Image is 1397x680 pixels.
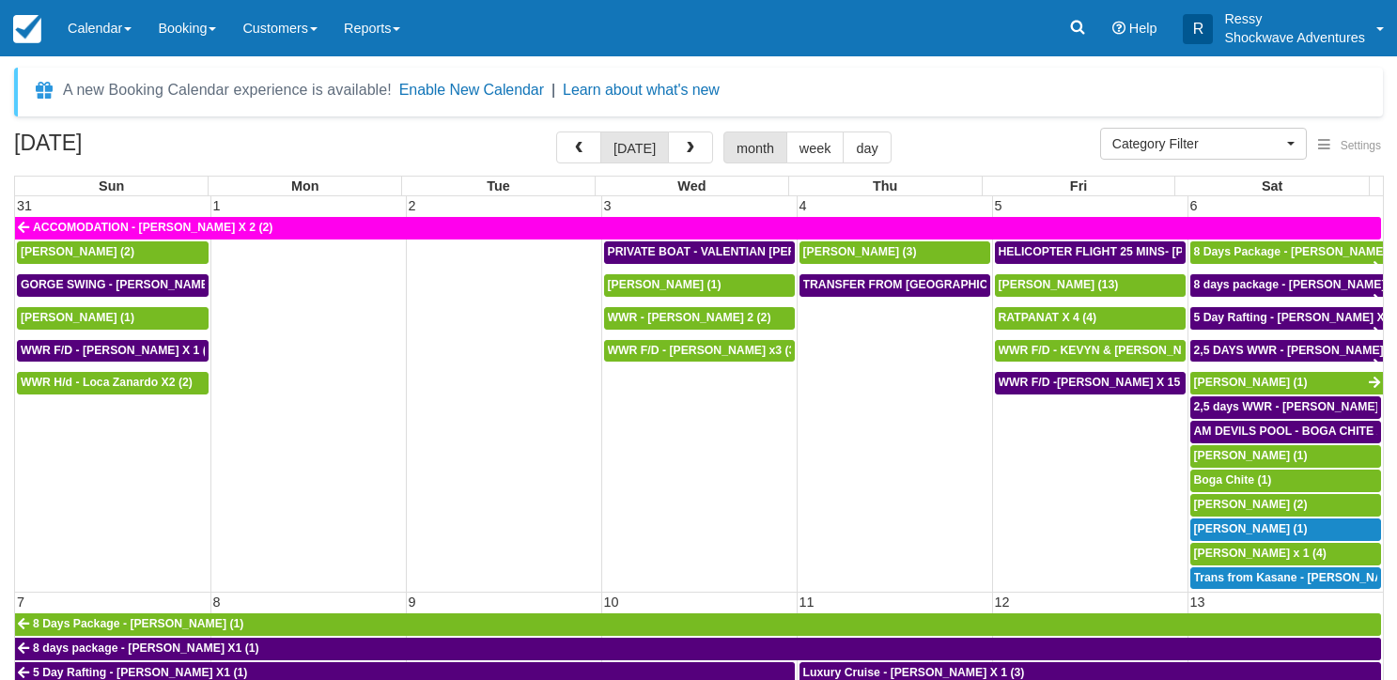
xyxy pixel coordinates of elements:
a: RATPANAT X 4 (4) [995,307,1186,330]
span: [PERSON_NAME] (1) [1194,449,1308,462]
a: 8 Days Package - [PERSON_NAME] (1) [1190,241,1384,264]
a: WWR F/D -[PERSON_NAME] X 15 (15) [995,372,1186,394]
span: 8 Days Package - [PERSON_NAME] (1) [33,617,243,630]
span: WWR F/D - KEVYN & [PERSON_NAME] 2 (2) [999,344,1238,357]
h2: [DATE] [14,131,252,166]
span: Thu [873,178,897,193]
span: GORGE SWING - [PERSON_NAME] X 2 (2) [21,278,250,291]
a: ACCOMODATION - [PERSON_NAME] X 2 (2) [15,217,1381,240]
p: Shockwave Adventures [1224,28,1365,47]
a: Boga Chite (1) [1190,470,1382,492]
a: [PERSON_NAME] (1) [17,307,209,330]
span: 5 Day Rafting - [PERSON_NAME] X1 (1) [33,666,247,679]
span: [PERSON_NAME] (3) [803,245,917,258]
button: Settings [1307,132,1392,160]
span: RATPANAT X 4 (4) [999,311,1097,324]
span: 9 [407,595,418,610]
a: WWR - [PERSON_NAME] 2 (2) [604,307,795,330]
span: 1 [211,198,223,213]
span: WWR F/D - [PERSON_NAME] x3 (3) [608,344,799,357]
button: week [786,131,845,163]
i: Help [1112,22,1125,35]
span: Category Filter [1112,134,1282,153]
a: TRANSFER FROM [GEOGRAPHIC_DATA] TO VIC FALLS - [PERSON_NAME] X 1 (1) [799,274,990,297]
a: 8 days package - [PERSON_NAME] X1 (1) [15,638,1381,660]
span: 13 [1188,595,1207,610]
a: [PERSON_NAME] (2) [17,241,209,264]
span: 10 [602,595,621,610]
span: Help [1129,21,1157,36]
span: [PERSON_NAME] (2) [21,245,134,258]
span: Sun [99,178,124,193]
span: WWR F/D - [PERSON_NAME] X 1 (1) [21,344,217,357]
span: 8 [211,595,223,610]
button: Category Filter [1100,128,1307,160]
a: [PERSON_NAME] (1) [1190,445,1382,468]
a: AM DEVILS POOL - BOGA CHITE X 1 (1) [1190,421,1382,443]
span: 12 [993,595,1012,610]
span: 3 [602,198,613,213]
a: WWR H/d - Loca Zanardo X2 (2) [17,372,209,394]
span: Settings [1341,139,1381,152]
span: Mon [291,178,319,193]
span: Tue [487,178,510,193]
span: [PERSON_NAME] (1) [1194,376,1308,389]
span: Boga Chite (1) [1194,473,1272,487]
a: [PERSON_NAME] (2) [1190,494,1382,517]
a: WWR F/D - [PERSON_NAME] x3 (3) [604,340,795,363]
span: 31 [15,198,34,213]
span: Wed [677,178,706,193]
a: WWR F/D - KEVYN & [PERSON_NAME] 2 (2) [995,340,1186,363]
a: Trans from Kasane - [PERSON_NAME] X4 (4) [1190,567,1382,590]
a: GORGE SWING - [PERSON_NAME] X 2 (2) [17,274,209,297]
a: 5 Day Rafting - [PERSON_NAME] X1 (1) [1190,307,1384,330]
div: A new Booking Calendar experience is available! [63,79,392,101]
button: [DATE] [600,131,669,163]
p: Ressy [1224,9,1365,28]
span: [PERSON_NAME] (13) [999,278,1119,291]
span: 6 [1188,198,1200,213]
a: 8 Days Package - [PERSON_NAME] (1) [15,613,1381,636]
button: month [723,131,787,163]
span: | [551,82,555,98]
a: 2,5 DAYS WWR - [PERSON_NAME] X1 (1) [1190,340,1384,363]
span: WWR H/d - Loca Zanardo X2 (2) [21,376,193,389]
span: [PERSON_NAME] (2) [1194,498,1308,511]
span: 8 days package - [PERSON_NAME] X1 (1) [33,641,259,655]
span: 4 [798,198,809,213]
a: 2,5 days WWR - [PERSON_NAME] X2 (2) [1190,396,1382,419]
span: WWR - [PERSON_NAME] 2 (2) [608,311,771,324]
a: [PERSON_NAME] (3) [799,241,990,264]
a: WWR F/D - [PERSON_NAME] X 1 (1) [17,340,209,363]
a: [PERSON_NAME] x 1 (4) [1190,543,1382,565]
button: Enable New Calendar [399,81,544,100]
a: [PERSON_NAME] (1) [604,274,795,297]
a: PRIVATE BOAT - VALENTIAN [PERSON_NAME] X 4 (4) [604,241,795,264]
span: HELICOPTER FLIGHT 25 MINS- [PERSON_NAME] X1 (1) [999,245,1303,258]
span: [PERSON_NAME] x 1 (4) [1194,547,1327,560]
span: Luxury Cruise - [PERSON_NAME] X 1 (3) [803,666,1025,679]
span: PRIVATE BOAT - VALENTIAN [PERSON_NAME] X 4 (4) [608,245,903,258]
span: [PERSON_NAME] (1) [1194,522,1308,535]
span: 11 [798,595,816,610]
a: HELICOPTER FLIGHT 25 MINS- [PERSON_NAME] X1 (1) [995,241,1186,264]
span: 2 [407,198,418,213]
span: Fri [1070,178,1087,193]
a: [PERSON_NAME] (1) [1190,518,1382,541]
a: [PERSON_NAME] (13) [995,274,1186,297]
span: 5 [993,198,1004,213]
button: day [843,131,891,163]
a: 8 days package - [PERSON_NAME] X1 (1) [1190,274,1384,297]
span: TRANSFER FROM [GEOGRAPHIC_DATA] TO VIC FALLS - [PERSON_NAME] X 1 (1) [803,278,1254,291]
span: WWR F/D -[PERSON_NAME] X 15 (15) [999,376,1204,389]
span: [PERSON_NAME] (1) [21,311,134,324]
span: ACCOMODATION - [PERSON_NAME] X 2 (2) [33,221,272,234]
a: Learn about what's new [563,82,720,98]
a: [PERSON_NAME] (1) [1190,372,1384,394]
span: [PERSON_NAME] (1) [608,278,722,291]
span: Sat [1262,178,1282,193]
span: 7 [15,595,26,610]
div: R [1183,14,1213,44]
img: checkfront-main-nav-mini-logo.png [13,15,41,43]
